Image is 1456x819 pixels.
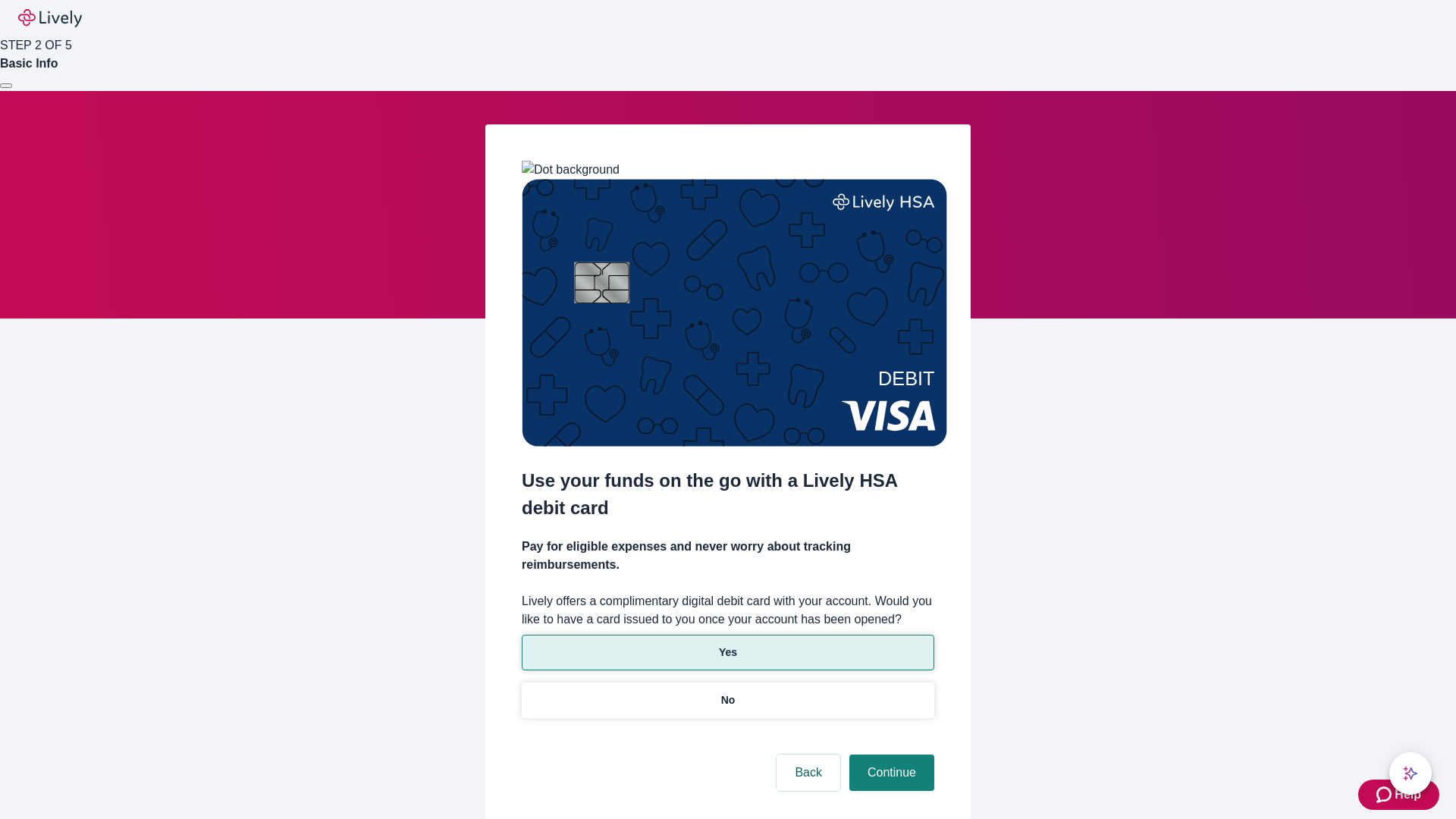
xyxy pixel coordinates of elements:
[849,755,934,791] button: Continue
[721,692,736,708] p: No
[522,682,934,718] button: No
[522,538,934,574] h4: Pay for eligible expenses and never worry about tracking reimbursements.
[522,179,947,447] img: Debit card
[719,645,737,661] p: Yes
[522,592,934,629] label: Lively offers a complimentary digital debit card with your account. Would you like to have a card...
[1403,766,1418,781] svg: Lively AI Assistant
[522,467,934,522] h2: Use your funds on the go with a Lively HSA debit card
[1376,786,1395,804] svg: Zendesk support icon
[1358,780,1439,810] button: Zendesk support iconHelp
[1395,786,1421,804] span: Help
[18,9,82,27] img: Lively
[522,635,934,670] button: Yes
[1389,752,1432,795] button: chat
[522,161,620,179] img: Dot background
[777,755,840,791] button: Back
